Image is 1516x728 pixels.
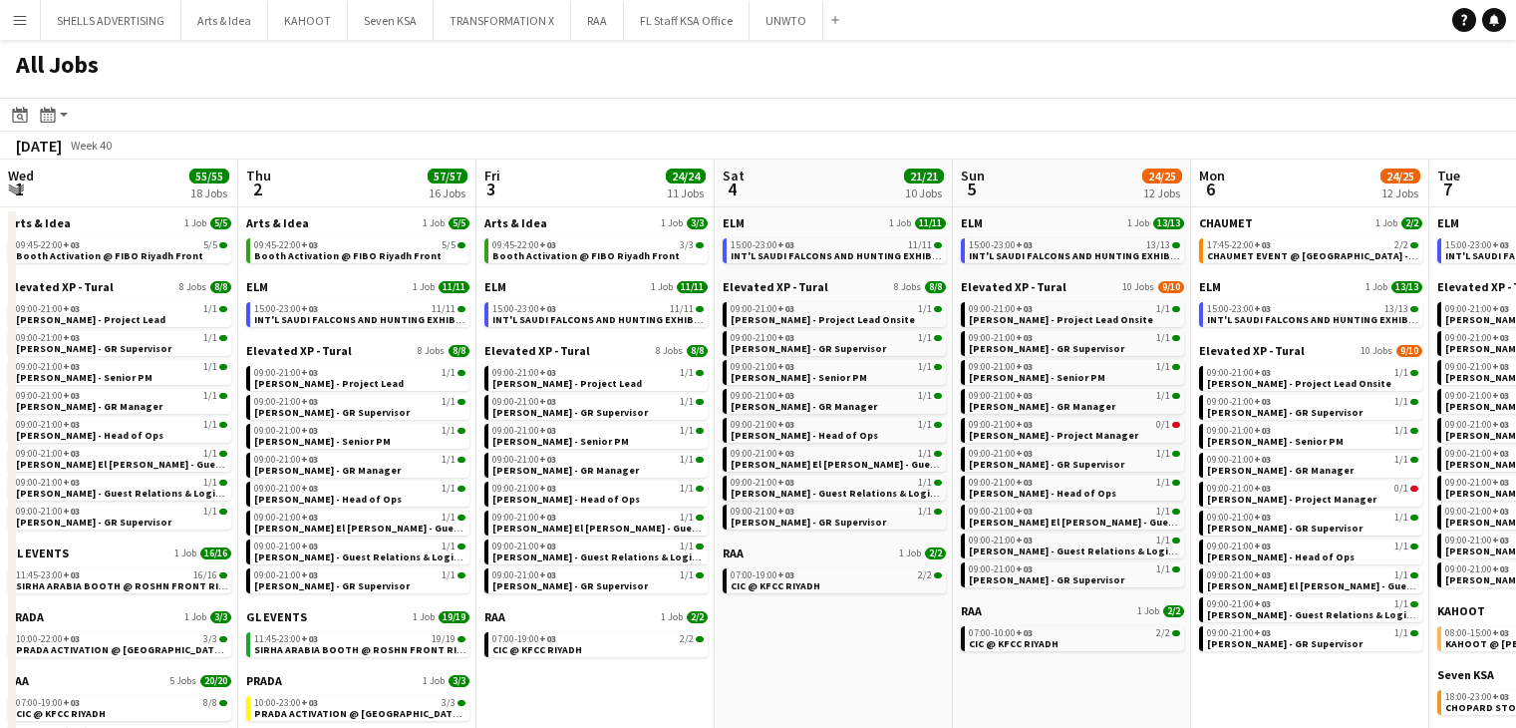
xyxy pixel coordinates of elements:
[434,1,571,40] button: TRANSFORMATION X
[1199,343,1422,358] a: Elevated XP - Tural10 Jobs9/10
[8,279,114,294] span: Elevated XP - Tural
[492,377,642,390] span: Aysel Ahmadova - Project Lead
[442,240,455,250] span: 5/5
[1199,279,1221,294] span: ELM
[442,368,455,378] span: 1/1
[1016,447,1033,460] span: +03
[41,1,181,40] button: SHELLS ADVERTISING
[1016,302,1033,315] span: +03
[731,429,878,442] span: Rodrigo Oliveira - Head of Ops
[1156,333,1170,343] span: 1/1
[492,302,704,325] a: 15:00-23:00+0311/11INT'L SAUDI FALCONS AND HUNTING EXHIBITION '25 @ [GEOGRAPHIC_DATA] - [GEOGRAPH...
[777,476,794,489] span: +03
[969,342,1124,355] span: Basim Aqil - GR Supervisor
[492,395,704,418] a: 09:00-21:00+031/1[PERSON_NAME] - GR Supervisor
[301,424,318,437] span: +03
[1207,455,1271,465] span: 09:00-21:00
[63,331,80,344] span: +03
[254,366,465,389] a: 09:00-21:00+031/1[PERSON_NAME] - Project Lead
[246,279,469,343] div: ELM1 Job11/1115:00-23:00+0311/11INT'L SAUDI FALCONS AND HUNTING EXHIBITION '25 @ [GEOGRAPHIC_DATA...
[1445,362,1509,372] span: 09:00-21:00
[1122,281,1154,293] span: 10 Jobs
[969,391,1033,401] span: 09:00-21:00
[246,343,469,609] div: Elevated XP - Tural8 Jobs8/809:00-21:00+031/1[PERSON_NAME] - Project Lead09:00-21:00+031/1[PERSON...
[1254,395,1271,408] span: +03
[179,281,206,293] span: 8 Jobs
[1396,345,1422,357] span: 9/10
[1156,449,1170,459] span: 1/1
[16,333,80,343] span: 09:00-21:00
[442,455,455,465] span: 1/1
[969,420,1033,430] span: 09:00-21:00
[731,447,942,470] a: 09:00-21:00+031/1[PERSON_NAME] El [PERSON_NAME] - Guest Relations Manager
[731,240,794,250] span: 15:00-23:00
[254,453,465,476] a: 09:00-21:00+031/1[PERSON_NAME] - GR Manager
[492,240,556,250] span: 09:45-22:00
[777,418,794,431] span: +03
[969,400,1115,413] span: Giuseppe Fontani - GR Manager
[492,313,960,326] span: INT'L SAUDI FALCONS AND HUNTING EXHIBITION '25 @ MALHAM - RIYADH
[203,333,217,343] span: 1/1
[731,476,942,499] a: 09:00-21:00+031/1[PERSON_NAME] - Guest Relations & Logistics Manager
[731,331,942,354] a: 09:00-21:00+031/1[PERSON_NAME] - GR Supervisor
[413,281,435,293] span: 1 Job
[16,371,152,384] span: Diana Fazlitdinova - Senior PM
[16,238,227,261] a: 09:45-22:00+035/5Booth Activation @ FIBO Riyadh Front
[492,304,556,314] span: 15:00-23:00
[1199,343,1422,655] div: Elevated XP - Tural10 Jobs9/1009:00-21:00+031/1[PERSON_NAME] - Project Lead Onsite09:00-21:00+031...
[254,249,442,262] span: Booth Activation @ FIBO Riyadh Front
[246,215,469,279] div: Arts & Idea1 Job5/509:45-22:00+035/5Booth Activation @ FIBO Riyadh Front
[1492,331,1509,344] span: +03
[1207,368,1271,378] span: 09:00-21:00
[1254,302,1271,315] span: +03
[731,302,942,325] a: 09:00-21:00+031/1[PERSON_NAME] - Project Lead Onsite
[915,217,946,229] span: 11/11
[723,279,946,546] div: Elevated XP - Tural8 Jobs8/809:00-21:00+031/1[PERSON_NAME] - Project Lead Onsite09:00-21:00+031/1...
[1016,418,1033,431] span: +03
[723,215,946,279] div: ELM1 Job11/1115:00-23:00+0311/11INT'L SAUDI FALCONS AND HUNTING EXHIBITION '25 @ [GEOGRAPHIC_DATA...
[16,447,227,470] a: 09:00-21:00+031/1[PERSON_NAME] El [PERSON_NAME] - Guest Relations Manager
[1384,304,1408,314] span: 13/13
[1146,240,1170,250] span: 13/13
[1207,464,1354,477] span: Giuseppe Fontani - GR Manager
[484,279,708,343] div: ELM1 Job11/1115:00-23:00+0311/11INT'L SAUDI FALCONS AND HUNTING EXHIBITION '25 @ [GEOGRAPHIC_DATA...
[723,279,946,294] a: Elevated XP - Tural8 Jobs8/8
[1207,304,1271,314] span: 15:00-23:00
[484,279,506,294] span: ELM
[1199,279,1422,294] a: ELM1 Job13/13
[1445,304,1509,314] span: 09:00-21:00
[731,391,794,401] span: 09:00-21:00
[687,217,708,229] span: 3/3
[1445,333,1509,343] span: 09:00-21:00
[254,238,465,261] a: 09:45-22:00+035/5Booth Activation @ FIBO Riyadh Front
[969,331,1180,354] a: 09:00-21:00+031/1[PERSON_NAME] - GR Supervisor
[731,458,1035,471] span: Serina El Kaissi - Guest Relations Manager
[1401,217,1422,229] span: 2/2
[918,391,932,401] span: 1/1
[246,215,309,230] span: Arts & Idea
[777,238,794,251] span: +03
[246,215,469,230] a: Arts & Idea1 Job5/5
[680,368,694,378] span: 1/1
[449,217,469,229] span: 5/5
[203,304,217,314] span: 1/1
[731,418,942,441] a: 09:00-21:00+031/1[PERSON_NAME] - Head of Ops
[301,238,318,251] span: +03
[254,464,401,477] span: Giuseppe Fontani - GR Manager
[731,360,942,383] a: 09:00-21:00+031/1[PERSON_NAME] - Senior PM
[731,400,877,413] span: Giuseppe Fontani - GR Manager
[1156,304,1170,314] span: 1/1
[969,371,1105,384] span: Diana Fazlitdinova - Senior PM
[969,476,1180,499] a: 09:00-21:00+031/1[PERSON_NAME] - Head of Ops
[63,447,80,460] span: +03
[680,455,694,465] span: 1/1
[750,1,823,40] button: UNWTO
[969,362,1033,372] span: 09:00-21:00
[1199,215,1422,279] div: CHAUMET1 Job2/217:45-22:00+032/2CHAUMET EVENT @ [GEOGRAPHIC_DATA] - [GEOGRAPHIC_DATA]
[210,217,231,229] span: 5/5
[908,240,932,250] span: 11/11
[777,447,794,460] span: +03
[16,418,227,441] a: 09:00-21:00+031/1[PERSON_NAME] - Head of Ops
[1437,215,1459,230] span: ELM
[254,368,318,378] span: 09:00-21:00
